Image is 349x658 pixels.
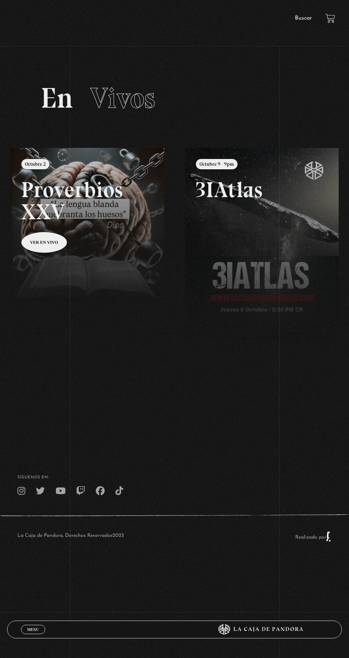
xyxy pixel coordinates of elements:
[295,15,312,21] a: Buscar
[325,14,335,23] a: View your shopping cart
[295,535,332,540] a: Realizado por
[17,475,332,479] h4: SÍguenos en:
[90,81,155,115] span: Vivos
[17,531,124,542] p: La Caja de Pandora, Derechos Reservados 2025
[41,84,309,112] h2: En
